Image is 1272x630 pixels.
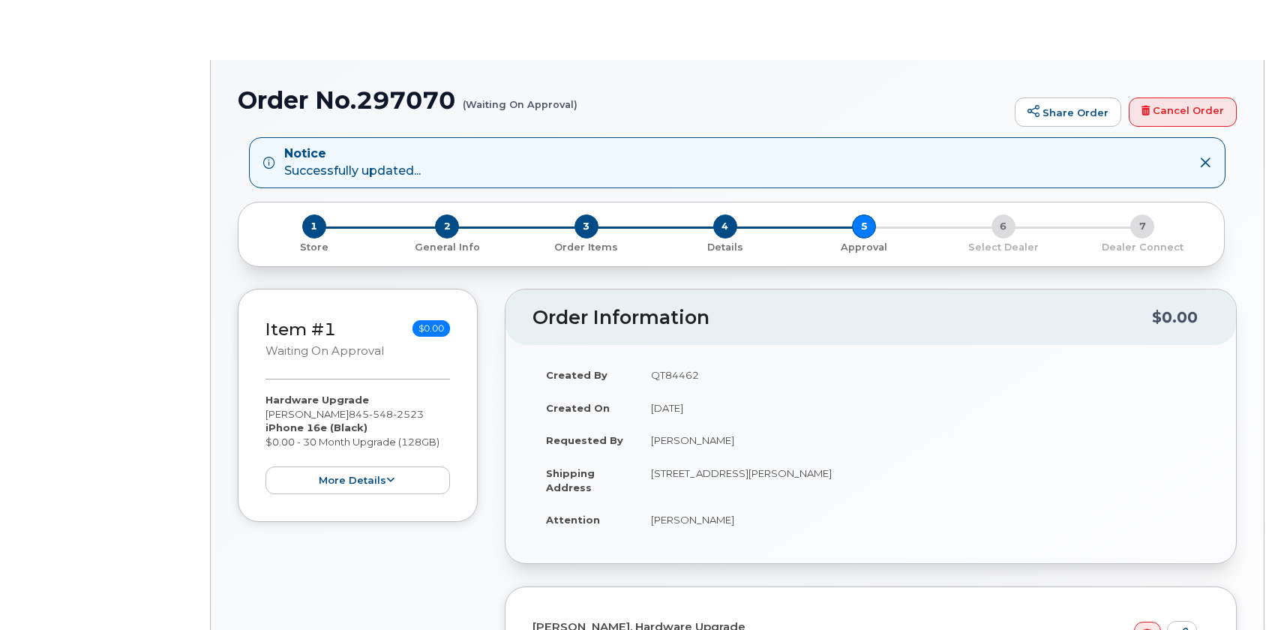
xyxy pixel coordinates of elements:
td: [STREET_ADDRESS][PERSON_NAME] [637,457,1209,503]
a: Item #1 [265,319,336,340]
h2: Order Information [532,307,1152,328]
small: Waiting On Approval [265,344,384,358]
small: (Waiting On Approval) [463,87,577,110]
td: QT84462 [637,358,1209,391]
strong: Notice [284,145,421,163]
a: 3 Order Items [517,238,655,254]
td: [DATE] [637,391,1209,424]
span: $0.00 [412,320,450,337]
p: Store [256,241,371,254]
strong: Shipping Address [546,467,595,493]
h1: Order No.297070 [238,87,1007,113]
strong: Hardware Upgrade [265,394,369,406]
span: 2523 [393,408,424,420]
span: 845 [349,408,424,420]
td: [PERSON_NAME] [637,424,1209,457]
span: 4 [713,214,737,238]
a: Share Order [1015,97,1121,127]
button: more details [265,466,450,494]
p: General Info [383,241,510,254]
a: 2 General Info [377,238,516,254]
div: [PERSON_NAME] $0.00 - 30 Month Upgrade (128GB) [265,393,450,494]
a: Cancel Order [1129,97,1237,127]
div: $0.00 [1152,303,1198,331]
strong: Created By [546,369,607,381]
strong: iPhone 16e (Black) [265,421,367,433]
span: 548 [369,408,393,420]
span: 2 [435,214,459,238]
td: [PERSON_NAME] [637,503,1209,536]
div: Successfully updated... [284,145,421,180]
a: 4 Details [655,238,794,254]
p: Details [661,241,788,254]
strong: Requested By [546,434,623,446]
strong: Created On [546,402,610,414]
strong: Attention [546,514,600,526]
span: 1 [302,214,326,238]
a: 1 Store [250,238,377,254]
span: 3 [574,214,598,238]
p: Order Items [523,241,649,254]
